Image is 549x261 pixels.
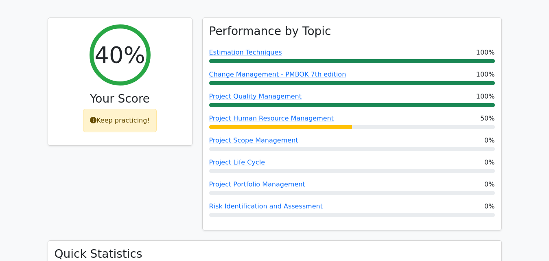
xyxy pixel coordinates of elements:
[209,92,302,100] a: Project Quality Management
[484,136,494,145] span: 0%
[209,70,346,78] a: Change Management - PMBOK 7th edition
[209,24,331,38] h3: Performance by Topic
[209,158,265,166] a: Project Life Cycle
[83,109,157,132] div: Keep practicing!
[209,202,323,210] a: Risk Identification and Assessment
[209,114,334,122] a: Project Human Resource Management
[476,48,495,57] span: 100%
[484,202,494,211] span: 0%
[209,136,298,144] a: Project Scope Management
[476,70,495,79] span: 100%
[480,114,495,123] span: 50%
[55,247,495,261] h3: Quick Statistics
[209,48,282,56] a: Estimation Techniques
[476,92,495,101] span: 100%
[484,180,494,189] span: 0%
[209,180,305,188] a: Project Portfolio Management
[484,158,494,167] span: 0%
[94,41,145,68] h2: 40%
[55,92,186,106] h3: Your Score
